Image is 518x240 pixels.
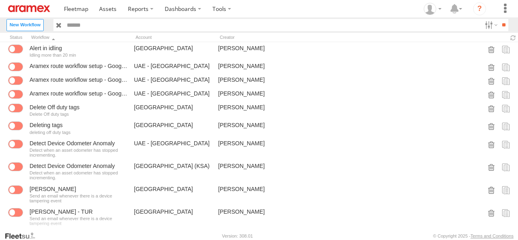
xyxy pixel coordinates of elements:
div: deleting off duty tags [30,130,127,135]
a: UAE - [GEOGRAPHIC_DATA] [132,88,213,100]
div: Creator [217,33,297,42]
a: Detect Device Odometer Anomaly [30,140,127,147]
a: Deleting tags [30,121,127,129]
a: UAE - [GEOGRAPHIC_DATA] [132,138,213,159]
a: [PERSON_NAME] [217,184,297,205]
a: [PERSON_NAME] [30,185,127,193]
a: [PERSON_NAME] [217,206,297,227]
a: [PERSON_NAME] [217,102,297,118]
a: [PERSON_NAME] [217,61,297,73]
span: Delete Workflow [487,140,495,149]
a: [GEOGRAPHIC_DATA] [132,184,213,205]
i: ? [473,2,486,15]
span: Clone Workflow [502,185,510,194]
div: Send an email whenever there is a device tampering event [30,216,127,226]
a: [GEOGRAPHIC_DATA] [132,120,213,136]
span: Clone Workflow [502,45,510,53]
a: Alert in idling [30,45,127,52]
span: Clone Workflow [502,121,510,130]
div: Account [132,33,213,42]
div: © Copyright 2025 - [433,234,514,238]
a: Delete Off duty tags [30,104,127,111]
a: Aramex route workflow setup - Google-Al Quoz [30,76,127,83]
span: Clone Workflow [502,162,510,171]
div: Status [6,33,25,42]
div: Delete Off duty tags [30,112,127,117]
a: Visit our Website [4,232,42,240]
a: Terms and Conditions [471,234,514,238]
span: Clone Workflow [502,76,510,85]
div: Detect when an asset odometer has stopped incrementing. [30,170,127,180]
span: Delete Workflow [487,76,495,85]
span: Clone Workflow [502,62,510,71]
span: Delete Workflow [487,185,495,194]
a: UAE - [GEOGRAPHIC_DATA] [132,61,213,73]
span: Delete Workflow [487,45,495,53]
a: [GEOGRAPHIC_DATA] [132,206,213,227]
a: [GEOGRAPHIC_DATA] [132,102,213,118]
a: [PERSON_NAME] [217,88,297,100]
a: Aramex route workflow setup - Google-DIP 2 (K-DIP2) [30,90,127,97]
a: [PERSON_NAME] [217,161,297,182]
div: Detect when an asset odometer has stopped incrementing. [30,148,127,157]
a: [PERSON_NAME] [217,138,297,159]
div: Version: 308.01 [222,234,253,238]
label: Search Filter Options [482,19,499,31]
a: [PERSON_NAME] [217,74,297,87]
span: Clone Workflow [502,140,510,149]
span: Clone Workflow [502,104,510,113]
a: Detect Device Odometer Anomaly [30,162,127,170]
span: Clone Workflow [502,208,510,217]
a: UAE - [GEOGRAPHIC_DATA] [132,74,213,87]
span: Delete Workflow [487,62,495,71]
a: Aramex route workflow setup - Google-Al Barsha South 4_1 (K-JVC) [30,62,127,70]
label: New Workflow [6,19,44,31]
div: Workflow [28,33,129,42]
a: [PERSON_NAME] [217,120,297,136]
img: aramex-logo.svg [8,5,50,12]
span: Refresh Workflow List [508,34,518,42]
span: Delete Workflow [487,104,495,113]
span: Delete Workflow [487,121,495,130]
a: [GEOGRAPHIC_DATA] (KSA) [132,161,213,182]
span: Delete Workflow [487,162,495,171]
a: [PERSON_NAME] - TUR [30,208,127,215]
a: [GEOGRAPHIC_DATA] [132,43,213,59]
div: Idling more than 20 min [30,53,127,57]
span: Delete Workflow [487,208,495,217]
a: [PERSON_NAME] [217,43,297,59]
div: abdallah Jaber [421,3,444,15]
span: Clone Workflow [502,90,510,99]
span: Delete Workflow [487,90,495,99]
div: Send an email whenever there is a device tampering event [30,193,127,203]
